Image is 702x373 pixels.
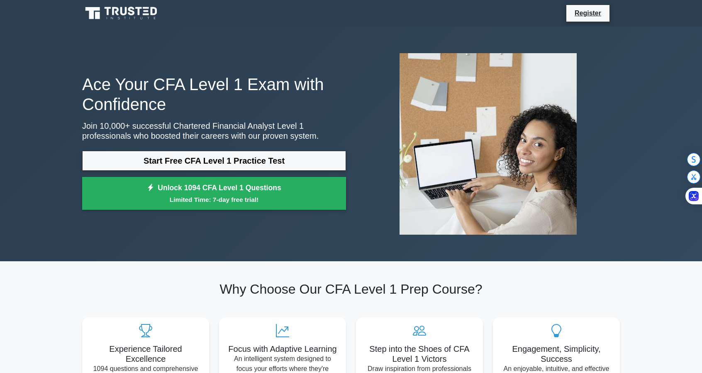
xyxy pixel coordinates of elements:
small: Limited Time: 7-day free trial! [93,195,336,204]
p: Join 10,000+ successful Chartered Financial Analyst Level 1 professionals who boosted their caree... [82,121,346,141]
h2: Why Choose Our CFA Level 1 Prep Course? [82,281,620,297]
a: Start Free CFA Level 1 Practice Test [82,151,346,171]
a: Register [570,8,606,18]
h5: Step into the Shoes of CFA Level 1 Victors [363,344,476,364]
h1: Ace Your CFA Level 1 Exam with Confidence [82,74,346,114]
h5: Focus with Adaptive Learning [226,344,339,354]
h5: Engagement, Simplicity, Success [500,344,613,364]
a: Unlock 1094 CFA Level 1 QuestionsLimited Time: 7-day free trial! [82,177,346,210]
h5: Experience Tailored Excellence [89,344,202,364]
